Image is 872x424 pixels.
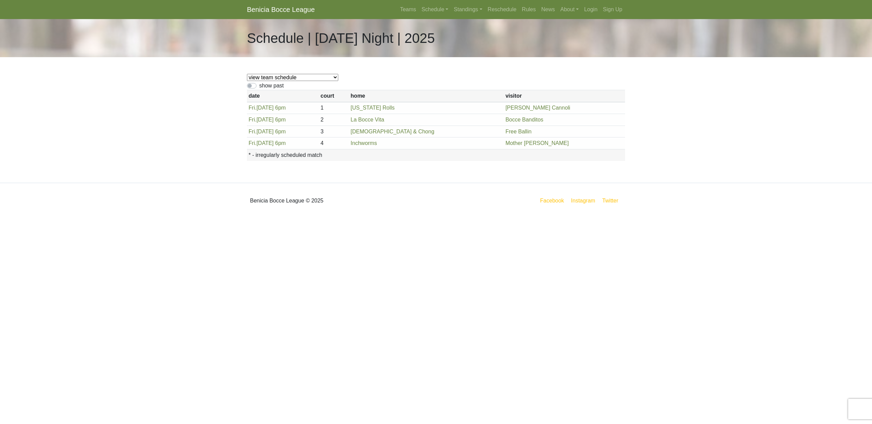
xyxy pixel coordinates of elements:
a: About [558,3,581,16]
a: Instagram [570,196,596,205]
th: home [349,90,504,102]
a: News [539,3,558,16]
td: 3 [319,126,349,137]
a: [PERSON_NAME] Cannoli [505,105,570,111]
a: Free Ballin [505,129,531,134]
a: Benicia Bocce League [247,3,315,16]
a: [DEMOGRAPHIC_DATA] & Chong [351,129,434,134]
span: Fri. [249,140,256,146]
a: Fri.[DATE] 6pm [249,140,286,146]
a: Standings [451,3,485,16]
a: Mother [PERSON_NAME] [505,140,569,146]
a: La Bocce Vita [351,117,384,123]
a: Inchworms [351,140,377,146]
th: date [247,90,319,102]
label: show past [259,82,284,90]
th: court [319,90,349,102]
a: [US_STATE] Rolls [351,105,394,111]
a: Teams [397,3,419,16]
td: 2 [319,114,349,126]
a: Fri.[DATE] 6pm [249,129,286,134]
a: Fri.[DATE] 6pm [249,117,286,123]
span: Fri. [249,105,256,111]
a: Schedule [419,3,451,16]
a: Login [581,3,600,16]
div: Benicia Bocce League © 2025 [242,189,436,213]
a: Facebook [539,196,565,205]
a: Sign Up [600,3,625,16]
td: 1 [319,102,349,114]
td: 4 [319,137,349,149]
a: Twitter [601,196,624,205]
a: Bocce Banditos [505,117,543,123]
h1: Schedule | [DATE] Night | 2025 [247,30,435,46]
th: visitor [504,90,625,102]
span: Fri. [249,117,256,123]
span: Fri. [249,129,256,134]
a: Rules [519,3,539,16]
a: Fri.[DATE] 6pm [249,105,286,111]
a: Reschedule [485,3,519,16]
th: * - irregularly scheduled match [247,149,625,161]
